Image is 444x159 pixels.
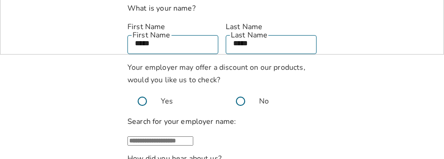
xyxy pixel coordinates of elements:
label: First Name [127,21,218,32]
span: Your employer may offer a discount on our products, would you like us to check? [127,62,305,85]
iframe: Chat Widget [398,115,444,159]
label: Last Name [226,21,317,32]
label: Search for your employer name: [127,116,236,127]
span: Yes [161,96,173,107]
span: No [259,96,269,107]
label: What is your name? [127,3,196,13]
